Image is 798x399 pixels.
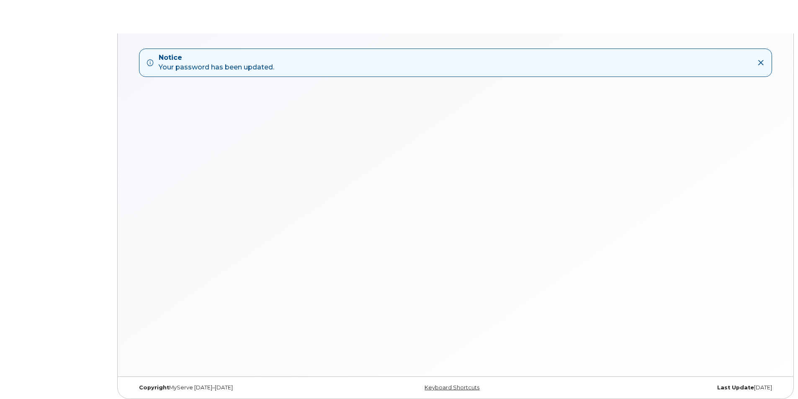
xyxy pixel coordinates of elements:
div: MyServe [DATE]–[DATE] [133,384,348,391]
strong: Copyright [139,384,169,391]
strong: Last Update [717,384,754,391]
div: [DATE] [563,384,778,391]
strong: Notice [159,53,274,63]
a: Keyboard Shortcuts [425,384,479,391]
div: Your password has been updated. [159,53,274,72]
